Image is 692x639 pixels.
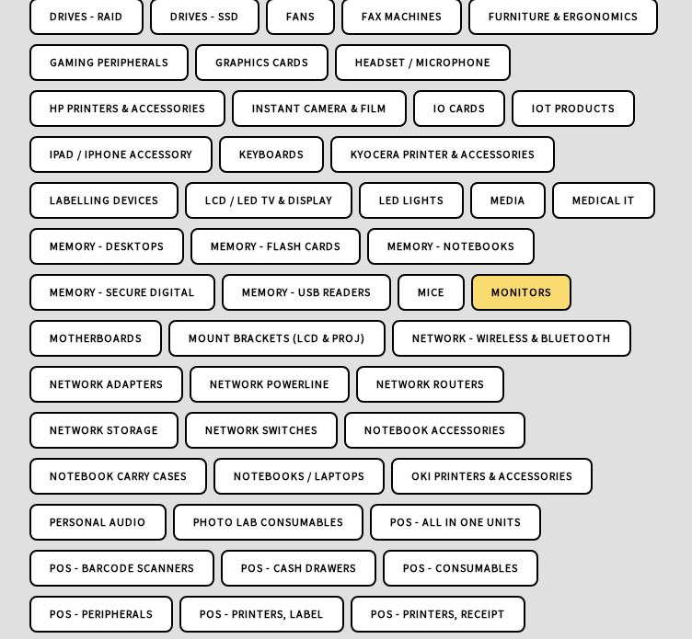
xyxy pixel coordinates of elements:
[179,596,344,633] a: POS - Printers, Label
[232,90,407,127] a: Instant Camera & Film
[222,274,391,311] a: Memory - USB Readers
[383,550,538,587] a: POS - Consumables
[221,550,376,587] a: POS - Cash drawers
[185,412,338,449] a: Network Switches
[391,458,593,495] a: Oki Printers & Accessories
[219,136,324,173] a: Keyboards
[29,504,167,541] a: Personal Audio
[195,44,329,81] a: Graphics Cards
[330,136,555,173] a: Kyocera Printer & Accessories
[185,182,352,219] a: LCD / LED TV & Display
[29,320,162,357] a: Motherboards
[29,274,215,311] a: Memory - Secure Digital
[552,182,655,219] a: Medical IT
[168,320,386,357] a: Mount Brackets (LCD & Proj)
[29,136,213,173] a: iPad / iPhone Accessory
[351,596,525,633] a: POS - Printers, Receipt
[413,90,505,127] a: IO Cards
[29,182,179,219] a: Labelling Devices
[190,228,361,265] a: Memory - Flash Cards
[471,274,571,311] a: Monitors
[344,412,525,449] a: Notebook Accessories
[213,458,385,495] a: Notebooks / Laptops
[367,228,535,265] a: Memory - Notebooks
[29,44,189,81] a: Gaming Peripherals
[370,504,541,541] a: POS - All in One Units
[398,274,465,311] a: Mice
[29,596,173,633] a: POS - Peripherals
[29,90,225,127] a: HP Printers & Accessories
[29,228,184,265] a: Memory - Desktops
[29,412,179,449] a: Network Storage
[356,366,504,403] a: Network Routers
[392,320,631,357] a: Network - Wireless & Bluetooth
[359,182,464,219] a: LED Lights
[470,182,546,219] a: Media
[29,458,207,495] a: Notebook Carry Cases
[29,550,214,587] a: POS - Barcode Scanners
[512,90,635,127] a: IoT Products
[335,44,511,81] a: Headset / Microphone
[190,366,350,403] a: Network Powerline
[173,504,363,541] a: Photo Lab Consumables
[29,366,183,403] a: Network Adapters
